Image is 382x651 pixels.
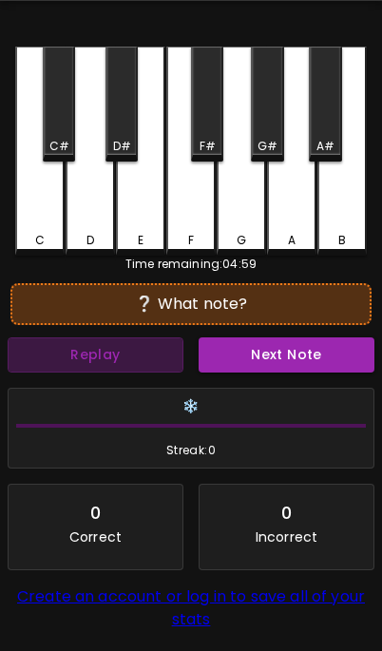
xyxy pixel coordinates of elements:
[338,232,346,249] div: B
[16,396,366,417] h6: ❄️
[281,500,292,527] div: 0
[8,337,183,373] button: Replay
[188,232,194,249] div: F
[138,232,143,249] div: E
[237,232,246,249] div: G
[90,500,101,527] div: 0
[86,232,94,249] div: D
[49,138,69,155] div: C#
[113,138,131,155] div: D#
[35,232,45,249] div: C
[258,138,277,155] div: G#
[256,527,317,546] p: Incorrect
[15,256,367,273] div: Time remaining: 04:59
[288,232,296,249] div: A
[16,441,366,460] span: Streak: 0
[17,585,365,630] a: Create an account or log in to save all of your stats
[200,138,216,155] div: F#
[20,293,362,316] div: ❔ What note?
[316,138,334,155] div: A#
[69,527,122,546] p: Correct
[199,337,374,373] button: Next Note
